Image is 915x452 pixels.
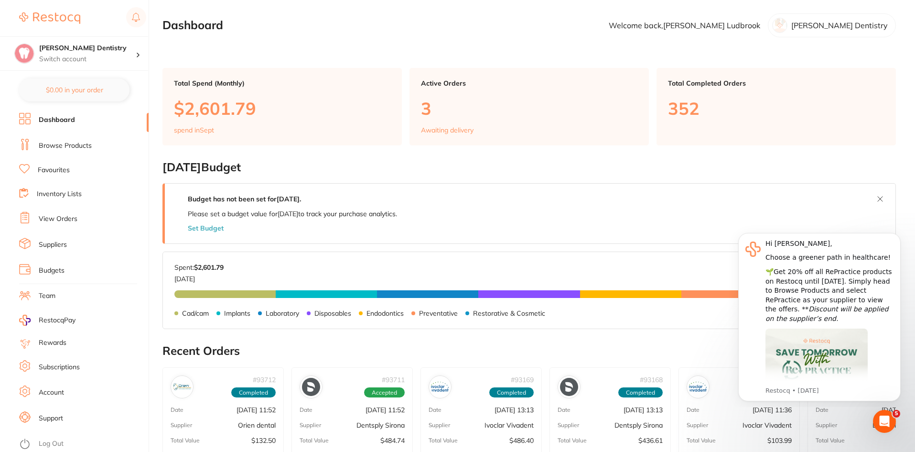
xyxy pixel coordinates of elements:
[19,12,80,24] img: Restocq Logo
[300,422,321,429] p: Supplier
[171,422,192,429] p: Supplier
[687,437,716,444] p: Total Value
[19,315,31,326] img: RestocqPay
[816,407,829,413] p: Date
[495,406,534,414] p: [DATE] 13:13
[173,378,191,396] img: Orien dental
[174,79,390,87] p: Total Spend (Monthly)
[162,344,896,358] h2: Recent Orders
[687,407,700,413] p: Date
[15,44,34,63] img: Ashmore Dentistry
[188,210,397,218] p: Please set a budget value for [DATE] to track your purchase analytics.
[366,406,405,414] p: [DATE] 11:52
[39,363,80,372] a: Subscriptions
[380,437,405,444] p: $484.74
[188,195,301,203] strong: Budget has not been set for [DATE] .
[302,378,320,396] img: Dentsply Sirona
[174,271,224,283] p: [DATE]
[19,78,129,101] button: $0.00 in your order
[253,376,276,384] p: # 93712
[171,407,183,413] p: Date
[39,141,92,151] a: Browse Products
[816,422,837,429] p: Supplier
[791,21,888,30] p: [PERSON_NAME] Dentistry
[39,44,136,53] h4: Ashmore Dentistry
[558,407,571,413] p: Date
[194,263,224,272] strong: $2,601.79
[509,437,534,444] p: $486.40
[188,224,224,232] button: Set Budget
[873,410,896,433] iframe: Intercom live chat
[429,437,458,444] p: Total Value
[39,240,67,250] a: Suppliers
[174,264,224,271] p: Spent:
[419,309,458,317] p: Preventative
[429,407,441,413] p: Date
[489,387,534,398] span: Completed
[237,406,276,414] p: [DATE] 11:52
[39,266,65,276] a: Budgets
[19,7,80,29] a: Restocq Logo
[421,126,474,134] p: Awaiting delivery
[266,309,299,317] p: Laboratory
[231,387,276,398] span: Completed
[816,437,845,444] p: Total Value
[162,19,223,32] h2: Dashboard
[624,406,663,414] p: [DATE] 13:13
[19,315,75,326] a: RestocqPay
[668,99,884,118] p: 352
[431,378,449,396] img: Ivoclar Vivadent
[300,437,329,444] p: Total Value
[638,437,663,444] p: $436.61
[618,387,663,398] span: Completed
[238,421,276,429] p: Orien dental
[484,421,534,429] p: Ivoclar Vivadent
[162,68,402,145] a: Total Spend (Monthly)$2,601.79spend inSept
[182,309,209,317] p: Cad/cam
[39,115,75,125] a: Dashboard
[39,388,64,397] a: Account
[689,378,707,396] img: Ivoclar Vivadent
[300,407,312,413] p: Date
[39,439,64,449] a: Log Out
[421,99,637,118] p: 3
[224,309,250,317] p: Implants
[38,165,70,175] a: Favourites
[382,376,405,384] p: # 93711
[724,224,915,407] iframe: Intercom notifications message
[364,387,405,398] span: Accepted
[39,338,66,348] a: Rewards
[366,309,404,317] p: Endodontics
[39,414,63,423] a: Support
[687,422,708,429] p: Supplier
[409,68,649,145] a: Active Orders3Awaiting delivery
[356,421,405,429] p: Dentsply Sirona
[614,421,663,429] p: Dentsply Sirona
[39,291,55,301] a: Team
[657,68,896,145] a: Total Completed Orders352
[251,437,276,444] p: $132.50
[314,309,351,317] p: Disposables
[558,437,587,444] p: Total Value
[767,437,792,444] p: $103.99
[560,378,578,396] img: Dentsply Sirona
[19,437,146,452] button: Log Out
[473,309,545,317] p: Restorative & Cosmetic
[174,126,214,134] p: spend in Sept
[39,214,77,224] a: View Orders
[174,99,390,118] p: $2,601.79
[511,376,534,384] p: # 93169
[640,376,663,384] p: # 93168
[668,79,884,87] p: Total Completed Orders
[753,406,792,414] p: [DATE] 11:36
[37,189,82,199] a: Inventory Lists
[421,79,637,87] p: Active Orders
